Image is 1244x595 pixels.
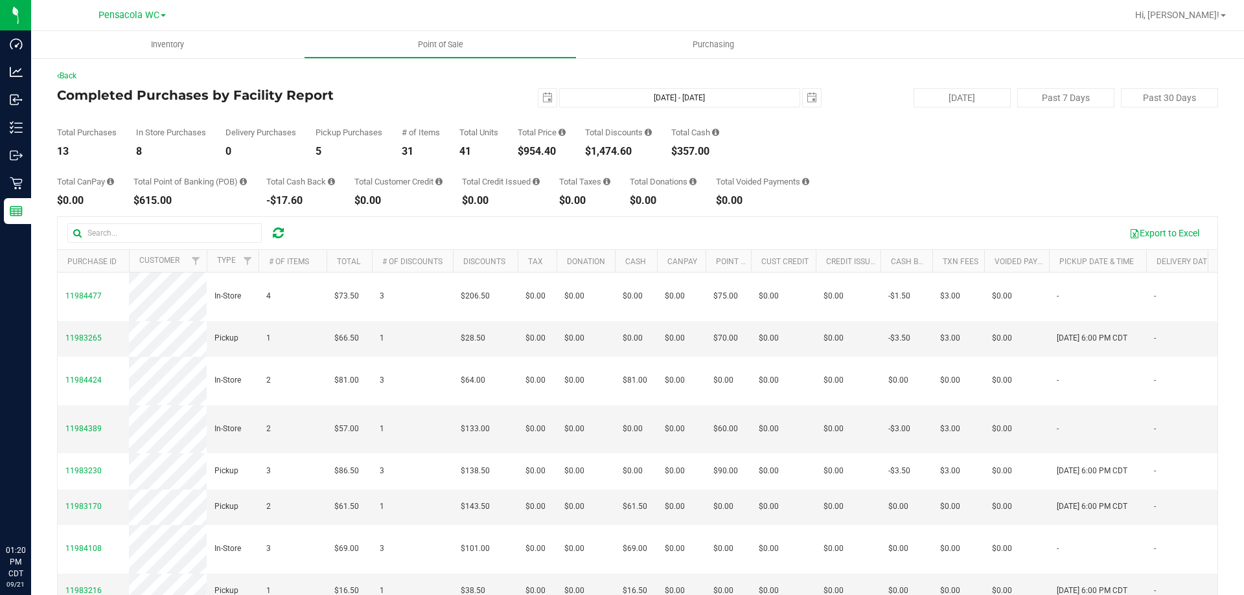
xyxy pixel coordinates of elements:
[107,177,114,186] i: Sum of the successful, non-voided CanPay payment transactions for all purchases in the date range.
[133,196,247,206] div: $615.00
[564,500,584,513] span: $0.00
[518,146,566,157] div: $954.40
[462,177,540,186] div: Total Credit Issued
[824,374,844,387] span: $0.00
[304,31,577,58] a: Point of Sale
[237,250,259,272] a: Filter
[334,465,359,477] span: $86.50
[625,257,646,266] a: Cash
[564,290,584,302] span: $0.00
[225,146,296,157] div: 0
[354,177,443,186] div: Total Customer Credit
[461,423,490,435] span: $133.00
[671,128,719,137] div: Total Cash
[525,290,546,302] span: $0.00
[888,290,910,302] span: -$1.50
[564,465,584,477] span: $0.00
[559,196,610,206] div: $0.00
[623,500,647,513] span: $61.50
[992,543,1012,555] span: $0.00
[240,177,247,186] i: Sum of the successful, non-voided point-of-banking payment transactions, both via payment termina...
[824,500,844,513] span: $0.00
[525,374,546,387] span: $0.00
[992,290,1012,302] span: $0.00
[665,290,685,302] span: $0.00
[1135,10,1219,20] span: Hi, [PERSON_NAME]!
[380,465,384,477] span: 3
[940,290,960,302] span: $3.00
[10,149,23,162] inline-svg: Outbound
[435,177,443,186] i: Sum of the successful, non-voided payments using account credit for all purchases in the date range.
[559,177,610,186] div: Total Taxes
[888,374,908,387] span: $0.00
[65,586,102,595] span: 11983216
[623,543,647,555] span: $69.00
[759,290,779,302] span: $0.00
[1057,500,1127,513] span: [DATE] 6:00 PM CDT
[623,423,643,435] span: $0.00
[266,423,271,435] span: 2
[67,257,117,266] a: Purchase ID
[665,543,685,555] span: $0.00
[334,332,359,344] span: $66.50
[65,466,102,475] span: 11983230
[185,250,207,272] a: Filter
[1157,257,1212,266] a: Delivery Date
[802,177,809,186] i: Sum of all voided payment transaction amounts, excluding tips and transaction fees, for all purch...
[940,332,960,344] span: $3.00
[334,500,359,513] span: $61.50
[803,89,821,107] span: select
[65,544,102,553] span: 11984108
[713,500,733,513] span: $0.00
[564,374,584,387] span: $0.00
[225,128,296,137] div: Delivery Purchases
[665,423,685,435] span: $0.00
[623,332,643,344] span: $0.00
[13,491,52,530] iframe: Resource center
[759,500,779,513] span: $0.00
[461,290,490,302] span: $206.50
[888,500,908,513] span: $0.00
[940,465,960,477] span: $3.00
[585,146,652,157] div: $1,474.60
[824,465,844,477] span: $0.00
[214,423,241,435] span: In-Store
[1154,290,1156,302] span: -
[214,465,238,477] span: Pickup
[6,579,25,589] p: 09/21
[992,374,1012,387] span: $0.00
[354,196,443,206] div: $0.00
[57,71,76,80] a: Back
[98,10,159,21] span: Pensacola WC
[713,465,738,477] span: $90.00
[940,543,960,555] span: $0.00
[888,423,910,435] span: -$3.00
[712,128,719,137] i: Sum of the successful, non-voided cash payment transactions for all purchases in the date range. ...
[1121,222,1208,244] button: Export to Excel
[992,500,1012,513] span: $0.00
[461,500,490,513] span: $143.50
[214,500,238,513] span: Pickup
[461,332,485,344] span: $28.50
[10,93,23,106] inline-svg: Inbound
[940,500,960,513] span: $0.00
[266,332,271,344] span: 1
[665,374,685,387] span: $0.00
[559,128,566,137] i: Sum of the total prices of all purchases in the date range.
[380,423,384,435] span: 1
[1057,290,1059,302] span: -
[759,465,779,477] span: $0.00
[630,177,697,186] div: Total Donations
[824,332,844,344] span: $0.00
[824,290,844,302] span: $0.00
[57,128,117,137] div: Total Purchases
[992,423,1012,435] span: $0.00
[266,290,271,302] span: 4
[214,543,241,555] span: In-Store
[943,257,978,266] a: Txn Fees
[759,332,779,344] span: $0.00
[824,543,844,555] span: $0.00
[133,39,202,51] span: Inventory
[689,177,697,186] i: Sum of all round-up-to-next-dollar total price adjustments for all purchases in the date range.
[1057,374,1059,387] span: -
